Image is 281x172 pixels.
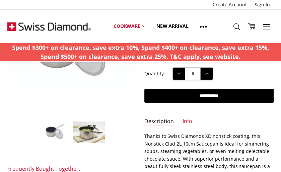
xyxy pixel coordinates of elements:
a: Cookware [108,19,151,33]
a: Description [144,118,174,125]
a: Info [183,118,192,125]
a: New arrival [151,19,194,33]
label: Quantity: [144,70,165,77]
img: XD Nonstick Clad Induction 16cm x 10cm 2L SAUCEPAN + LID [39,121,71,143]
p: Spend $300+ on clearance, save extra 10%, Spend $400+ on clearance, save extra 15%, Spend $500+ o... [4,43,278,61]
a: Show All [194,19,213,34]
img: XD Nonstick Clad Induction 16cm x 10cm 2L SAUCEPAN + LID [73,121,105,143]
img: Free Shipping On Every Order [7,10,91,43]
